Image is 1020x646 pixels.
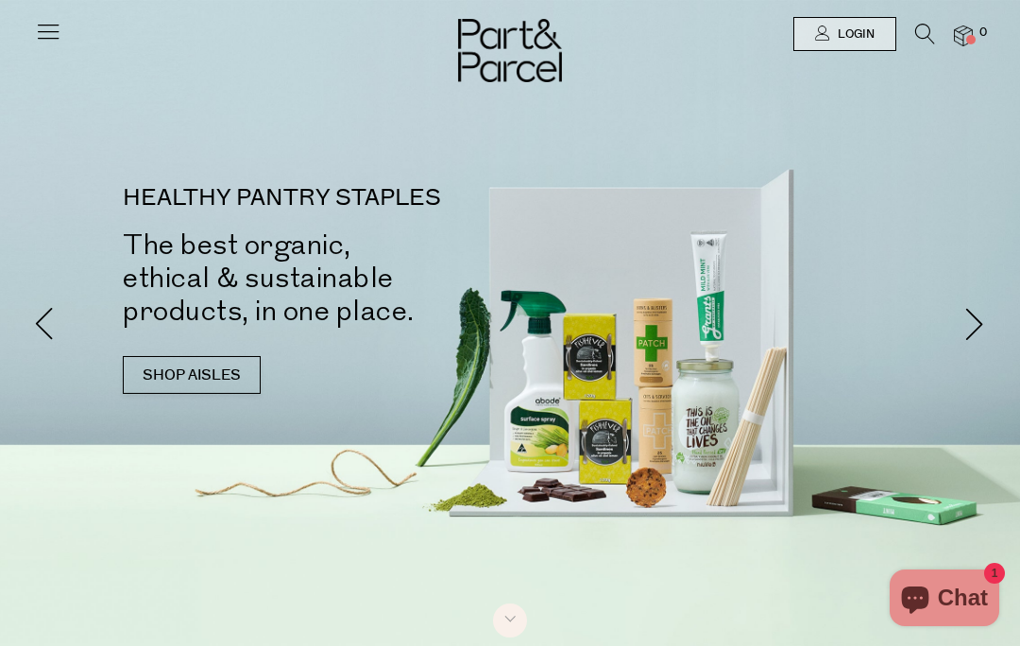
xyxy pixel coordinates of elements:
p: HEALTHY PANTRY STAPLES [123,187,538,210]
a: 0 [954,25,973,45]
a: SHOP AISLES [123,356,261,394]
inbox-online-store-chat: Shopify online store chat [884,569,1005,631]
span: 0 [975,25,992,42]
a: Login [793,17,896,51]
span: Login [833,26,875,42]
h2: The best organic, ethical & sustainable products, in one place. [123,229,538,328]
img: Part&Parcel [458,19,562,82]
